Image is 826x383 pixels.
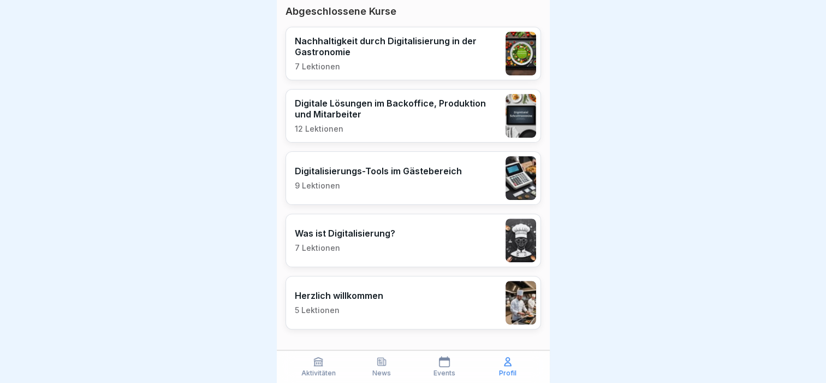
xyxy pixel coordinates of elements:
p: Profil [499,369,516,377]
p: 9 Lektionen [295,181,462,191]
p: Digitalisierungs-Tools im Gästebereich [295,166,462,176]
a: Digitalisierungs-Tools im Gästebereich9 Lektionen [286,151,541,205]
a: Nachhaltigkeit durch Digitalisierung in der Gastronomie7 Lektionen [286,27,541,80]
p: Nachhaltigkeit durch Digitalisierung in der Gastronomie [295,36,500,57]
img: f6jfeywlzi46z76yezuzl69o.png [506,281,536,325]
p: Events [433,369,455,377]
img: y5x905sgboivdubjhbpi2xxs.png [506,219,536,262]
img: u5o6hwt2vfcozzv2rxj2ipth.png [506,156,536,200]
p: 5 Lektionen [295,305,383,315]
p: News [372,369,391,377]
p: 7 Lektionen [295,62,500,72]
img: hdwdeme71ehhejono79v574m.png [506,94,536,138]
p: 12 Lektionen [295,124,500,134]
p: Herzlich willkommen [295,290,383,301]
p: Digitale Lösungen im Backoffice, Produktion und Mitarbeiter [295,98,500,120]
p: Abgeschlossene Kurse [286,5,541,18]
p: Aktivitäten [301,369,336,377]
a: Herzlich willkommen5 Lektionen [286,276,541,329]
img: b4v4bxp9jqg7hrh1pj61uj98.png [506,32,536,75]
a: Digitale Lösungen im Backoffice, Produktion und Mitarbeiter12 Lektionen [286,89,541,143]
p: Was ist Digitalisierung? [295,228,395,239]
p: 7 Lektionen [295,243,395,253]
a: Was ist Digitalisierung?7 Lektionen [286,214,541,267]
